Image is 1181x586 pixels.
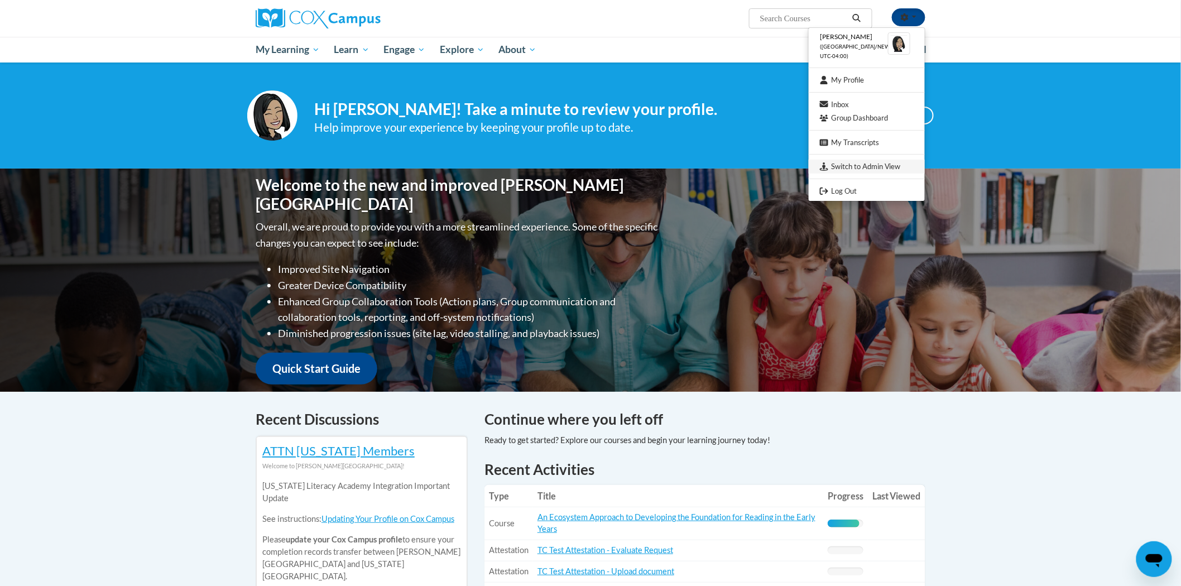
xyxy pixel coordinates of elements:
a: Group Dashboard [809,111,925,125]
span: Explore [440,43,484,56]
div: Welcome to [PERSON_NAME][GEOGRAPHIC_DATA]! [262,460,461,472]
img: Profile Image [247,90,297,141]
h1: Welcome to the new and improved [PERSON_NAME][GEOGRAPHIC_DATA] [256,176,660,213]
div: Main menu [239,37,942,63]
a: Cox Campus [256,8,468,28]
span: My Learning [256,43,320,56]
h4: Recent Discussions [256,409,468,430]
button: Account Settings [892,8,925,26]
a: ATTN [US_STATE] Members [262,443,415,458]
span: Learn [334,43,369,56]
th: Type [484,485,533,507]
a: Engage [376,37,433,63]
span: Course [489,518,515,528]
div: Help improve your experience by keeping your profile up to date. [314,118,848,137]
span: Attestation [489,566,529,576]
h1: Recent Activities [484,459,925,479]
th: Last Viewed [868,485,925,507]
a: Logout [809,184,925,198]
a: Explore [433,37,492,63]
th: Title [533,485,823,507]
li: Enhanced Group Collaboration Tools (Action plans, Group communication and collaboration tools, re... [278,294,660,326]
iframe: Button to launch messaging window [1136,541,1172,577]
a: Quick Start Guide [256,353,377,385]
span: ([GEOGRAPHIC_DATA]/New_York UTC-04:00) [820,44,907,59]
button: Search [848,12,865,25]
h4: Continue where you left off [484,409,925,430]
a: My Profile [809,73,925,87]
span: Attestation [489,545,529,555]
a: About [492,37,544,63]
a: Learn [327,37,377,63]
img: Learner Profile Avatar [888,32,910,55]
li: Diminished progression issues (site lag, video stalling, and playback issues) [278,325,660,342]
p: Overall, we are proud to provide you with a more streamlined experience. Some of the specific cha... [256,219,660,251]
a: An Ecosystem Approach to Developing the Foundation for Reading in the Early Years [537,512,815,534]
a: Switch to Admin View [809,160,925,174]
li: Improved Site Navigation [278,261,660,277]
a: My Learning [248,37,327,63]
input: Search Courses [759,12,848,25]
a: TC Test Attestation - Evaluate Request [537,545,673,555]
div: Progress, % [828,520,860,527]
li: Greater Device Compatibility [278,277,660,294]
b: update your Cox Campus profile [286,535,402,544]
a: Updating Your Profile on Cox Campus [321,514,454,523]
h4: Hi [PERSON_NAME]! Take a minute to review your profile. [314,100,848,119]
a: TC Test Attestation - Upload document [537,566,674,576]
span: About [498,43,536,56]
p: See instructions: [262,513,461,525]
a: My Transcripts [809,136,925,150]
span: Engage [383,43,425,56]
p: [US_STATE] Literacy Academy Integration Important Update [262,480,461,505]
a: Inbox [809,98,925,112]
th: Progress [823,485,868,507]
img: Cox Campus [256,8,381,28]
span: [PERSON_NAME] [820,32,872,41]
